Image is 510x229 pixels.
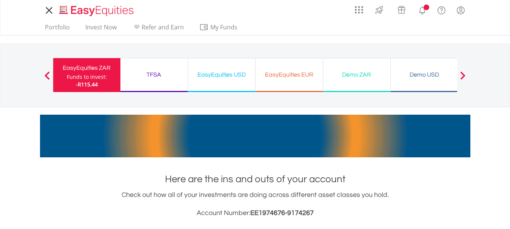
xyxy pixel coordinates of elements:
[82,23,120,35] a: Invest Now
[455,75,470,83] button: Next
[395,4,408,16] img: vouchers-v2.svg
[58,63,116,73] div: EasyEquities ZAR
[67,73,107,81] div: Funds to invest:
[395,69,453,80] div: Demo USD
[250,209,314,217] span: EE1974676-9174267
[142,23,184,31] span: Refer and Earn
[40,172,470,186] h1: Here are the ins and outs of your account
[355,6,363,14] img: grid-menu-icon.svg
[260,69,318,80] div: EasyEquities EUR
[76,81,98,88] span: -R115.44
[40,190,470,218] div: Check out how all of your investments are doing across different asset classes you hold.
[193,69,251,80] div: EasyEquities USD
[40,75,55,83] button: Previous
[42,23,73,35] a: Portfolio
[432,2,451,17] a: FAQ's and Support
[350,2,368,14] a: AppsGrid
[199,22,249,32] span: My Funds
[413,2,432,17] a: Notifications
[328,69,386,80] div: Demo ZAR
[40,115,470,157] img: EasyMortage Promotion Banner
[56,2,137,17] a: Home page
[40,208,470,218] h3: Account Number:
[451,2,470,18] a: My Profile
[373,4,385,16] img: thrive-v2.svg
[390,2,413,16] a: Vouchers
[58,5,137,17] img: EasyEquities_Logo.png
[129,23,187,35] a: Refer and Earn
[125,69,183,80] div: TFSA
